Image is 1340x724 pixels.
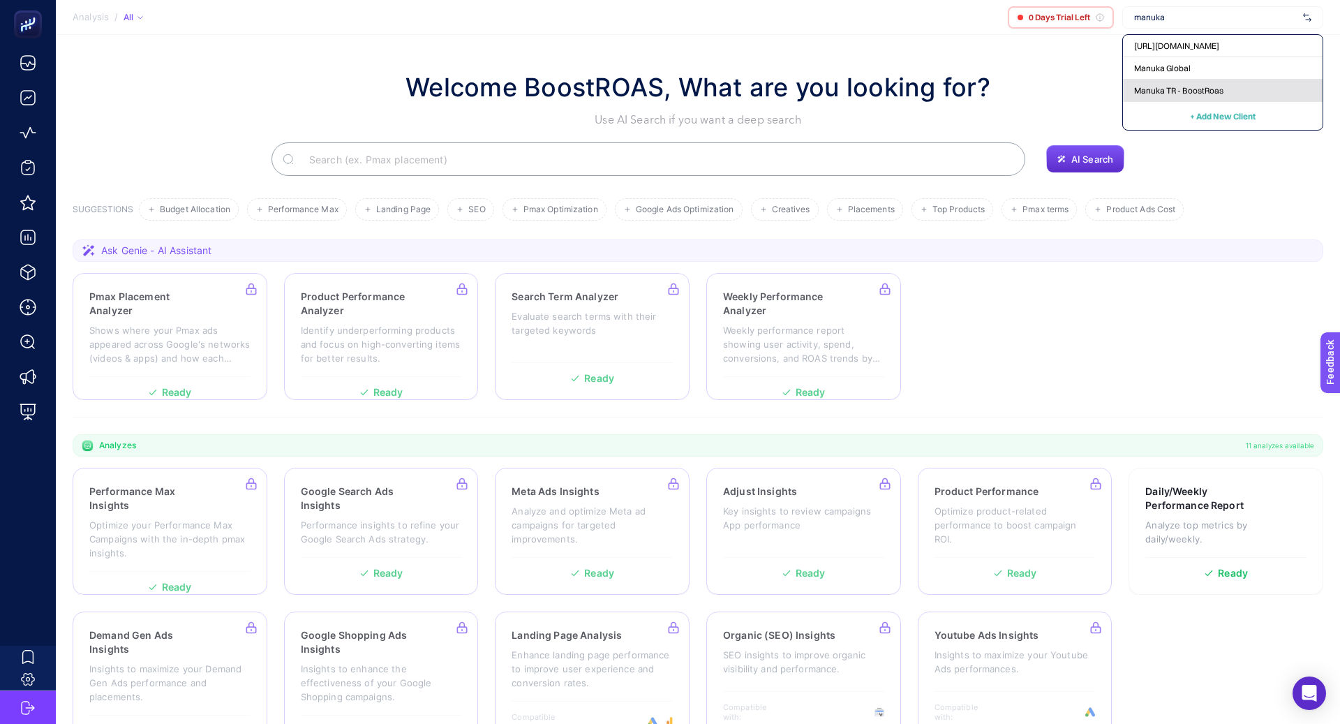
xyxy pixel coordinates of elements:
img: svg%3e [1303,10,1311,24]
a: Meta Ads InsightsAnalyze and optimize Meta ad campaigns for targeted improvements.Ready [495,468,690,595]
input: https://shopigo.com/ [1134,12,1297,23]
h3: Daily/Weekly Performance Report [1145,485,1265,512]
a: Product PerformanceOptimize product-related performance to boost campaign ROI.Ready [918,468,1112,595]
div: All [124,12,143,23]
span: [URL][DOMAIN_NAME] [1134,40,1219,52]
h1: Welcome BoostROAS, What are you looking for? [405,68,990,106]
a: Adjust InsightsKey insights to review campaigns App performanceReady [706,468,901,595]
span: Top Products [932,205,985,215]
span: Feedback [8,4,53,15]
button: + Add New Client [1190,108,1256,124]
a: Pmax Placement AnalyzerShows where your Pmax ads appeared across Google's networks (videos & apps... [73,273,267,400]
span: Ask Genie - AI Assistant [101,244,211,258]
a: Google Search Ads InsightsPerformance insights to refine your Google Search Ads strategy.Ready [284,468,479,595]
span: Manuka Global [1134,63,1191,74]
a: Performance Max InsightsOptimize your Performance Max Campaigns with the in-depth pmax insights.R... [73,468,267,595]
span: Pmax Optimization [523,205,598,215]
a: Weekly Performance AnalyzerWeekly performance report showing user activity, spend, conversions, a... [706,273,901,400]
span: 0 Days Trial Left [1029,12,1090,23]
input: Search [298,140,1014,179]
span: Analysis [73,12,109,23]
span: Ready [1218,568,1248,578]
span: Placements [848,205,895,215]
span: Analyzes [99,440,136,451]
button: AI Search [1046,145,1124,173]
a: Search Term AnalyzerEvaluate search terms with their targeted keywordsReady [495,273,690,400]
span: Budget Allocation [160,205,230,215]
p: Analyze top metrics by daily/weekly. [1145,518,1306,546]
span: Landing Page [376,205,431,215]
span: Product Ads Cost [1106,205,1175,215]
span: / [114,11,118,22]
div: Open Intercom Messenger [1293,677,1326,710]
span: Creatives [772,205,810,215]
span: Pmax terms [1022,205,1069,215]
span: + Add New Client [1190,111,1256,121]
span: Performance Max [268,205,338,215]
p: Use AI Search if you want a deep search [405,112,990,128]
span: Manuka TR - BoostRoas [1134,85,1223,96]
span: 11 analyzes available [1246,440,1314,451]
span: AI Search [1071,154,1113,165]
h3: SUGGESTIONS [73,204,133,221]
a: Product Performance AnalyzerIdentify underperforming products and focus on high-converting items ... [284,273,479,400]
a: Daily/Weekly Performance ReportAnalyze top metrics by daily/weekly.Ready [1129,468,1323,595]
span: Google Ads Optimization [636,205,734,215]
span: SEO [468,205,485,215]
